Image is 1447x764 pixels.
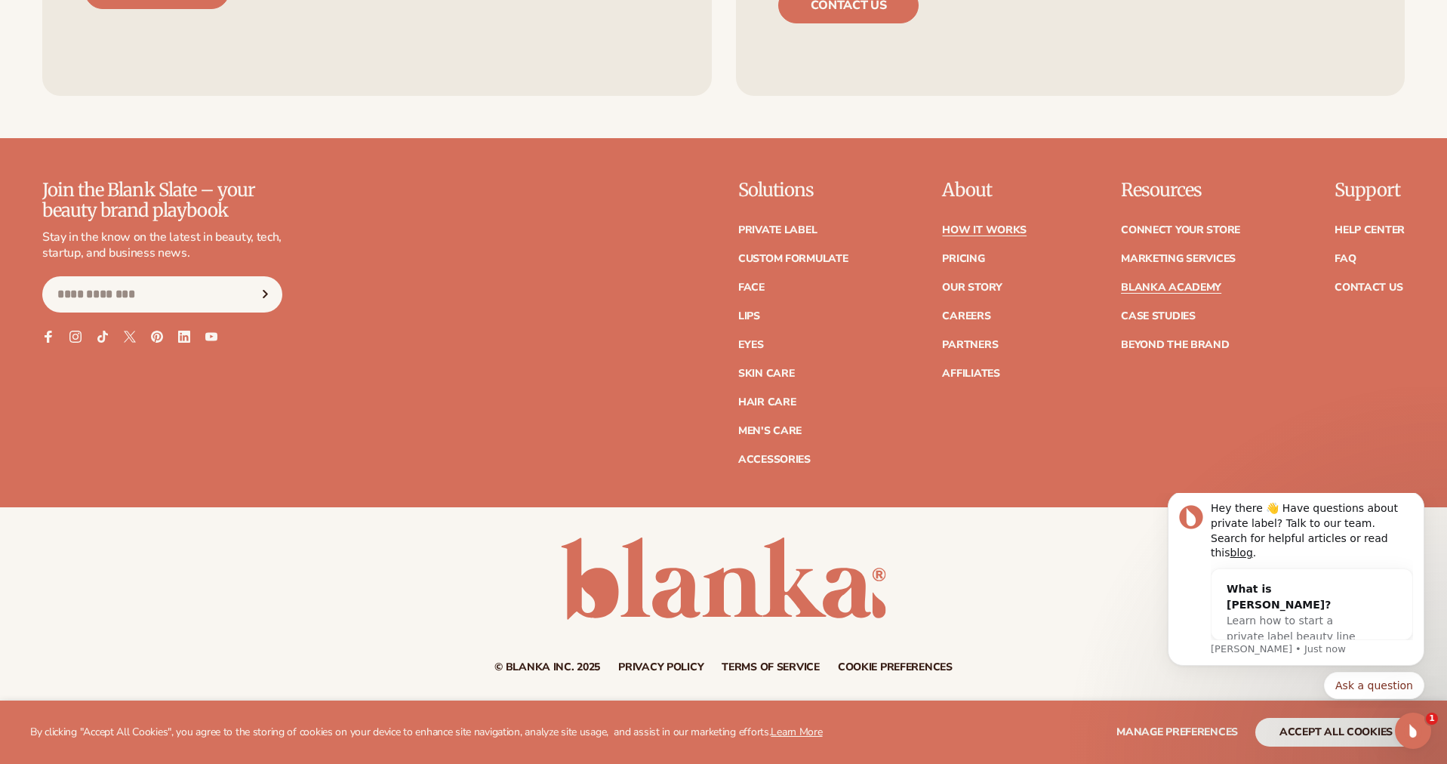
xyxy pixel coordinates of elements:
a: Custom formulate [738,254,848,264]
a: Learn More [771,725,822,739]
a: blog [85,54,108,66]
button: accept all cookies [1255,718,1417,747]
p: Join the Blank Slate – your beauty brand playbook [42,180,282,220]
a: Skin Care [738,368,794,379]
a: Careers [942,311,990,322]
div: Message content [66,8,268,146]
a: Private label [738,225,817,236]
small: © Blanka Inc. 2025 [494,660,600,674]
a: Our Story [942,282,1002,293]
a: Men's Care [738,426,802,436]
a: Privacy policy [618,662,703,673]
a: Accessories [738,454,811,465]
div: What is [PERSON_NAME]?Learn how to start a private label beauty line with [PERSON_NAME] [66,76,237,180]
div: Hey there 👋 Have questions about private label? Talk to our team. Search for helpful articles or ... [66,8,268,67]
span: Manage preferences [1116,725,1238,739]
p: About [942,180,1027,200]
a: Marketing services [1121,254,1236,264]
a: Partners [942,340,998,350]
a: Terms of service [722,662,820,673]
span: Learn how to start a private label beauty line with [PERSON_NAME] [82,122,211,165]
p: Resources [1121,180,1240,200]
p: Solutions [738,180,848,200]
a: Hair Care [738,397,796,408]
img: Profile image for Lee [34,12,58,36]
a: Cookie preferences [838,662,953,673]
p: Stay in the know on the latest in beauty, tech, startup, and business news. [42,230,282,261]
div: What is [PERSON_NAME]? [82,88,222,120]
a: Beyond the brand [1121,340,1230,350]
a: Blanka Academy [1121,282,1221,293]
a: Connect your store [1121,225,1240,236]
a: Case Studies [1121,311,1196,322]
div: Quick reply options [23,179,279,206]
button: Subscribe [248,276,282,313]
button: Manage preferences [1116,718,1238,747]
a: Help Center [1335,225,1405,236]
a: Affiliates [942,368,999,379]
button: Quick reply: Ask a question [179,179,279,206]
a: Face [738,282,765,293]
p: Message from Lee, sent Just now [66,149,268,163]
a: FAQ [1335,254,1356,264]
p: By clicking "Accept All Cookies", you agree to the storing of cookies on your device to enhance s... [30,726,823,739]
p: Support [1335,180,1405,200]
iframe: Intercom notifications message [1145,493,1447,708]
iframe: Intercom live chat [1395,713,1431,749]
a: Eyes [738,340,764,350]
a: Contact Us [1335,282,1402,293]
span: 1 [1426,713,1438,725]
a: Lips [738,311,760,322]
a: How It Works [942,225,1027,236]
a: Pricing [942,254,984,264]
